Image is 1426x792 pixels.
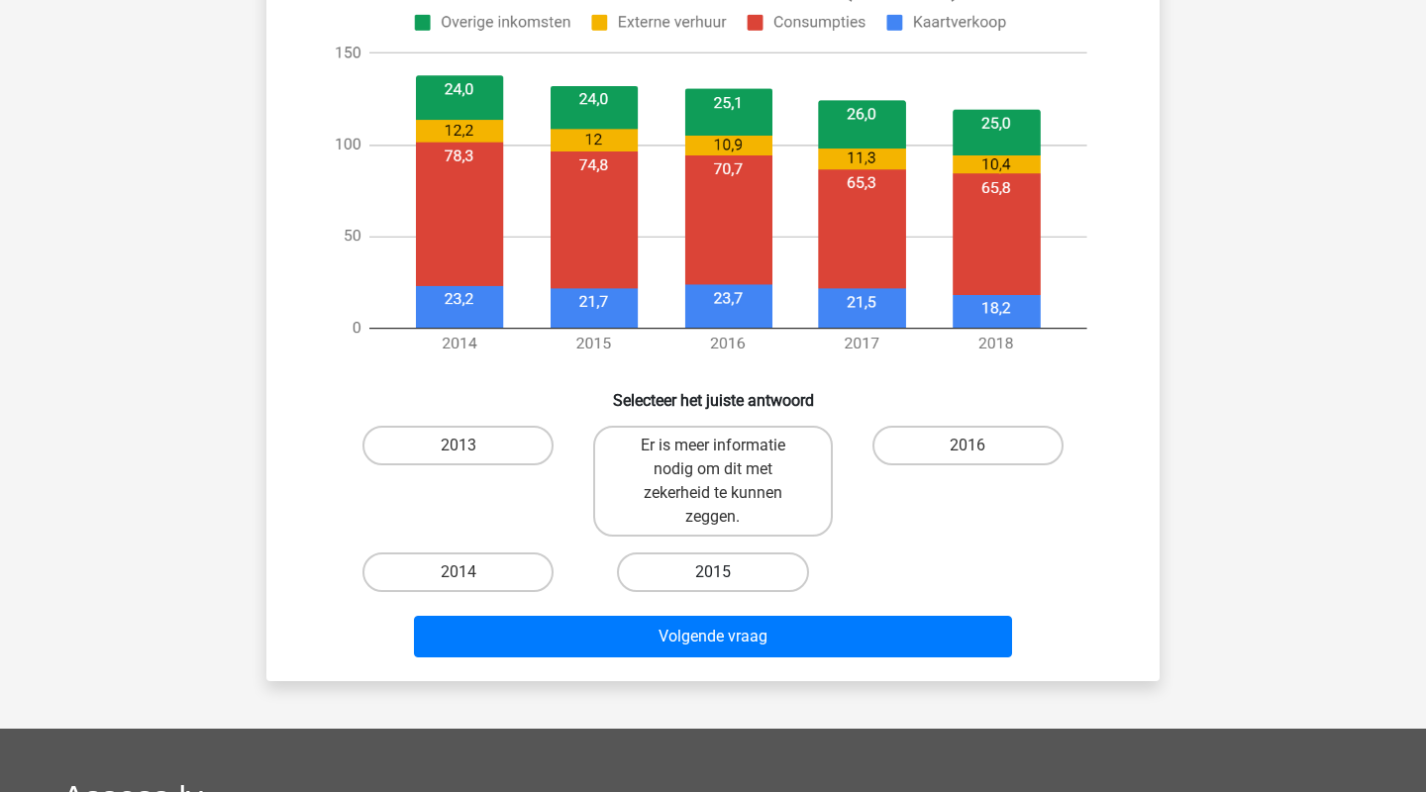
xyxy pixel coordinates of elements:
[298,375,1128,410] h6: Selecteer het juiste antwoord
[362,552,554,592] label: 2014
[872,426,1064,465] label: 2016
[414,616,1013,657] button: Volgende vraag
[593,426,832,537] label: Er is meer informatie nodig om dit met zekerheid te kunnen zeggen.
[617,552,808,592] label: 2015
[362,426,554,465] label: 2013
